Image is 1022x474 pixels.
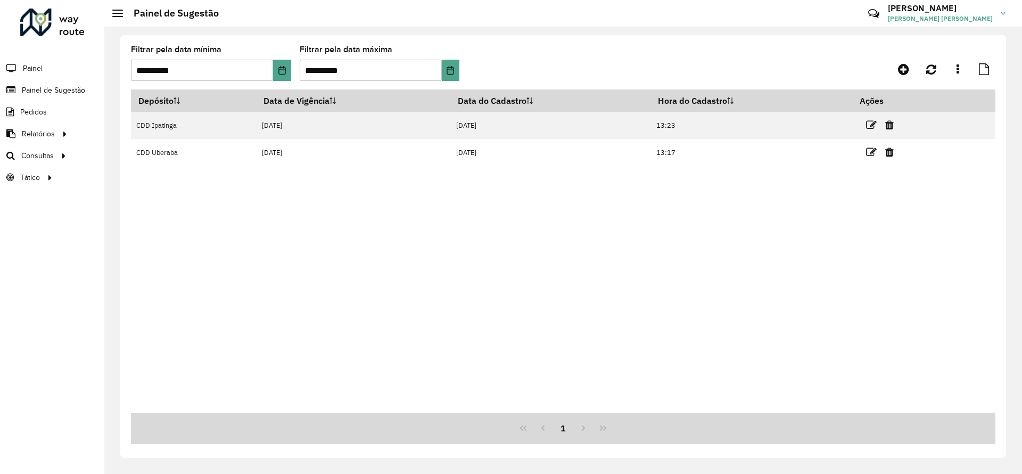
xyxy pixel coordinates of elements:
th: Hora do Cadastro [650,89,852,112]
td: 13:23 [650,112,852,139]
label: Filtrar pela data mínima [131,43,221,56]
span: Consultas [21,150,54,161]
th: Data de Vigência [256,89,450,112]
th: Data do Cadastro [450,89,650,112]
span: Pedidos [20,107,47,118]
button: 1 [553,418,573,438]
td: [DATE] [450,112,650,139]
span: [PERSON_NAME] [PERSON_NAME] [888,14,993,23]
span: Painel de Sugestão [22,85,85,96]
td: [DATE] [256,139,450,166]
button: Choose Date [273,60,291,81]
button: Choose Date [442,60,459,81]
a: Excluir [885,145,894,159]
h3: [PERSON_NAME] [888,3,993,13]
label: Filtrar pela data máxima [300,43,392,56]
a: Editar [866,145,877,159]
span: Painel [23,63,43,74]
h2: Painel de Sugestão [123,7,219,19]
a: Contato Rápido [862,2,885,25]
th: Ações [852,89,916,112]
td: [DATE] [256,112,450,139]
td: CDD Uberaba [131,139,256,166]
span: Tático [20,172,40,183]
td: [DATE] [450,139,650,166]
td: 13:17 [650,139,852,166]
a: Excluir [885,118,894,132]
td: CDD Ipatinga [131,112,256,139]
a: Editar [866,118,877,132]
th: Depósito [131,89,256,112]
span: Relatórios [22,128,55,140]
